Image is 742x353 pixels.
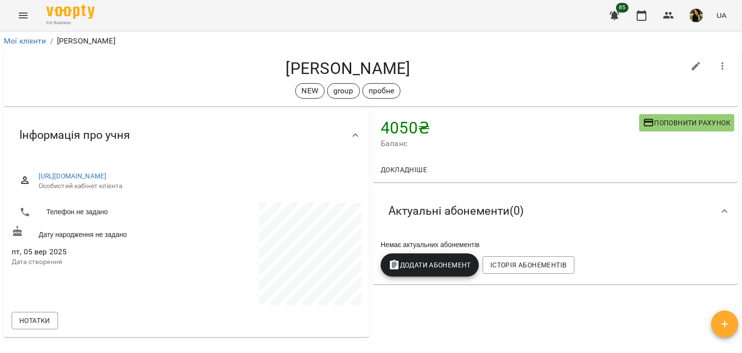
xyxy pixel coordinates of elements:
button: UA [713,6,730,24]
p: group [333,85,354,97]
button: Поповнити рахунок [639,114,734,132]
p: [PERSON_NAME] [57,35,115,47]
p: пробне [369,85,395,97]
p: Дата створення [12,257,185,267]
span: пт, 05 вер 2025 [12,246,185,258]
button: Докладніше [377,161,431,178]
span: 85 [616,3,628,13]
div: NEW [295,83,324,99]
span: Поповнити рахунок [643,117,730,129]
p: NEW [301,85,318,97]
button: Додати Абонемент [381,253,479,277]
span: Баланс [381,138,639,149]
div: Інформація про учня [4,110,369,160]
div: пробне [362,83,401,99]
div: group [327,83,360,99]
img: 5ccaf96a72ceb4fb7565109469418b56.jpg [689,9,703,22]
span: Додати Абонемент [388,259,471,271]
span: Нотатки [19,315,50,326]
div: Дату народження не задано [10,223,186,241]
span: Особистий кабінет клієнта [39,181,354,191]
h4: [PERSON_NAME] [12,59,685,78]
div: Актуальні абонементи(0) [373,186,738,236]
button: Історія абонементів [483,256,574,274]
span: UA [716,10,727,20]
h4: 4050 ₴ [381,118,639,138]
button: Menu [12,4,35,27]
span: Актуальні абонементи ( 0 ) [388,204,524,219]
span: Докладніше [381,164,427,176]
a: [URL][DOMAIN_NAME] [39,172,107,180]
a: Мої клієнти [4,36,46,45]
button: Нотатки [12,312,58,329]
div: Немає актуальних абонементів [379,238,732,251]
span: For Business [46,20,95,26]
li: Телефон не задано [12,203,185,222]
span: Інформація про учня [19,128,130,143]
nav: breadcrumb [4,35,738,47]
li: / [50,35,53,47]
span: Історія абонементів [490,259,567,271]
img: Voopty Logo [46,5,95,19]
